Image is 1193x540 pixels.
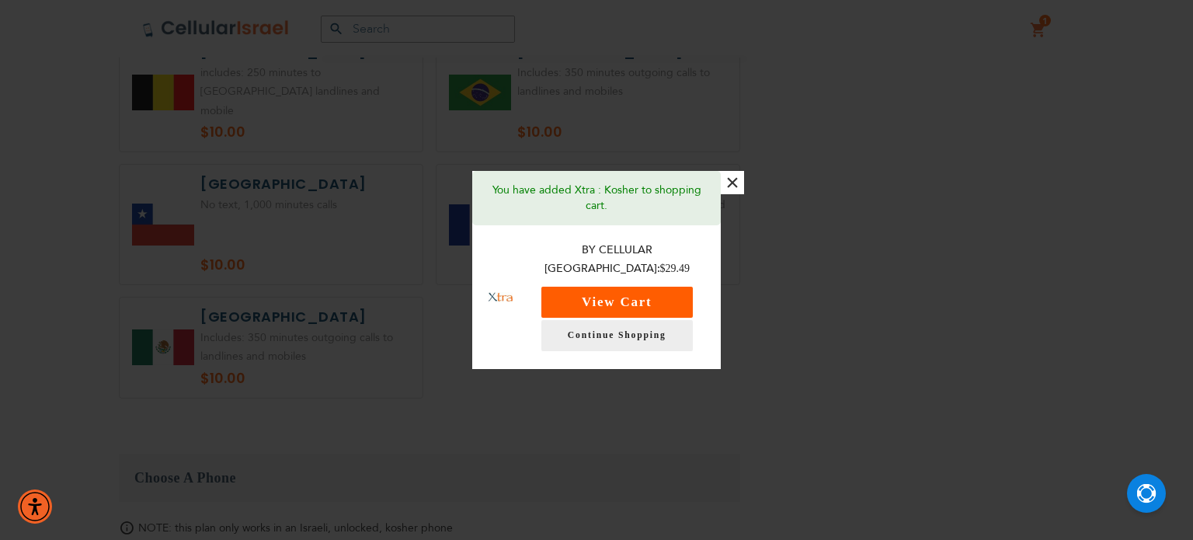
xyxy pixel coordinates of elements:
[484,183,709,214] p: You have added Xtra : Kosher to shopping cart.
[660,263,690,274] span: $29.49
[18,489,52,524] div: Accessibility Menu
[541,287,693,318] button: View Cart
[541,320,693,351] a: Continue Shopping
[721,171,744,194] button: ×
[529,241,706,279] p: By Cellular [GEOGRAPHIC_DATA]:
